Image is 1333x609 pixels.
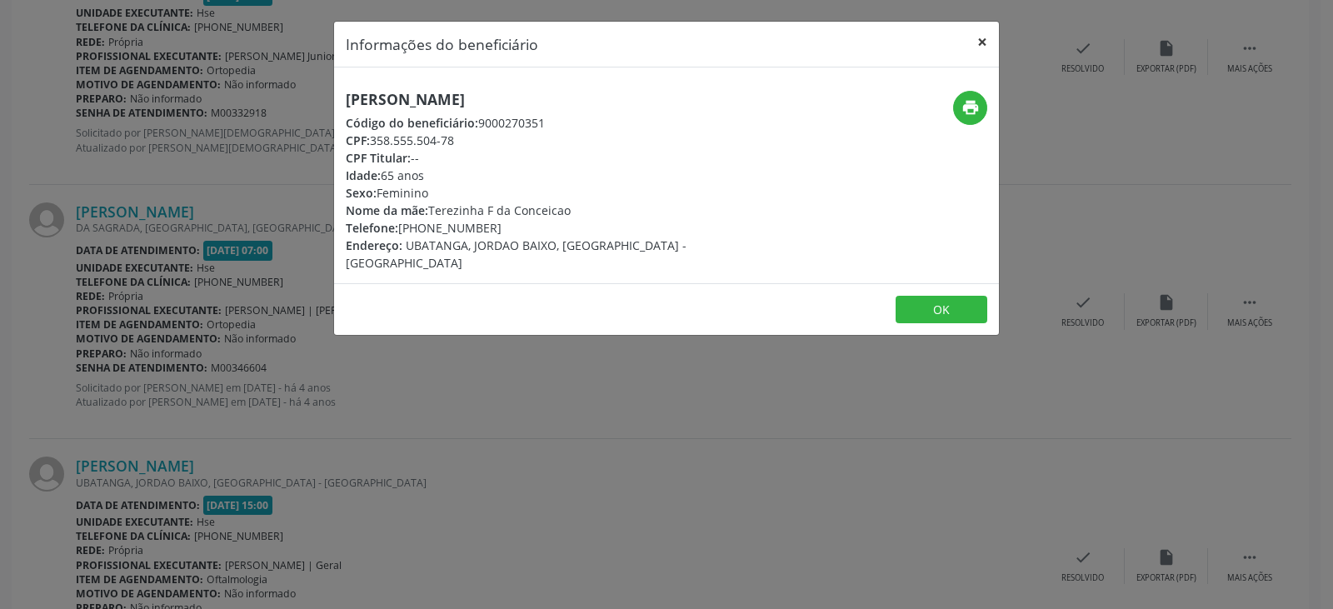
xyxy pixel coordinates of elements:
h5: Informações do beneficiário [346,33,538,55]
div: [PHONE_NUMBER] [346,219,766,237]
span: Telefone: [346,220,398,236]
button: OK [896,296,987,324]
button: print [953,91,987,125]
div: 9000270351 [346,114,766,132]
span: UBATANGA, JORDAO BAIXO, [GEOGRAPHIC_DATA] - [GEOGRAPHIC_DATA] [346,237,686,271]
div: Feminino [346,184,766,202]
span: Nome da mãe: [346,202,428,218]
span: CPF: [346,132,370,148]
span: Endereço: [346,237,402,253]
i: print [961,98,980,117]
div: 358.555.504-78 [346,132,766,149]
span: CPF Titular: [346,150,411,166]
span: Sexo: [346,185,377,201]
div: 65 anos [346,167,766,184]
h5: [PERSON_NAME] [346,91,766,108]
div: -- [346,149,766,167]
div: Terezinha F da Conceicao [346,202,766,219]
span: Código do beneficiário: [346,115,478,131]
button: Close [966,22,999,62]
span: Idade: [346,167,381,183]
